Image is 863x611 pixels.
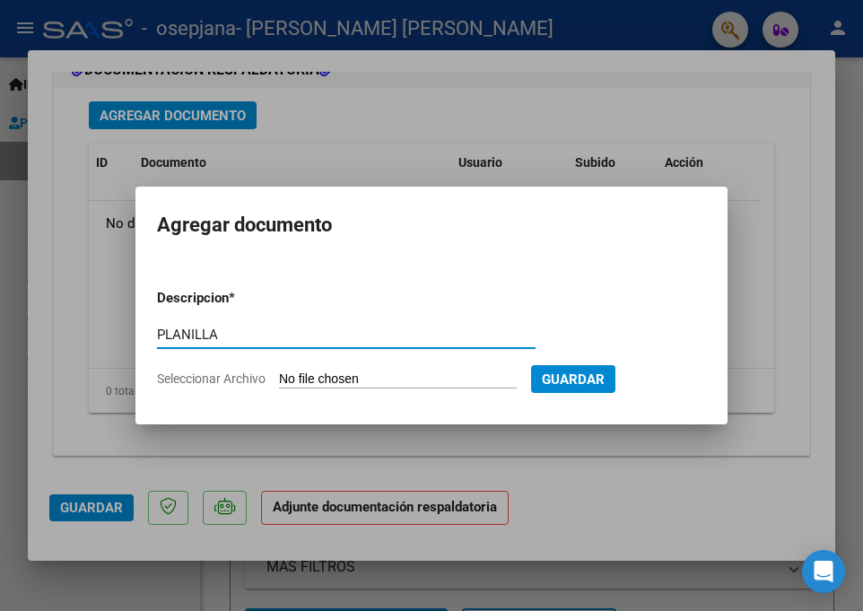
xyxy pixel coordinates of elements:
[802,550,845,593] div: Open Intercom Messenger
[157,371,266,386] span: Seleccionar Archivo
[157,288,322,309] p: Descripcion
[531,365,615,393] button: Guardar
[542,371,605,388] span: Guardar
[157,208,706,242] h2: Agregar documento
